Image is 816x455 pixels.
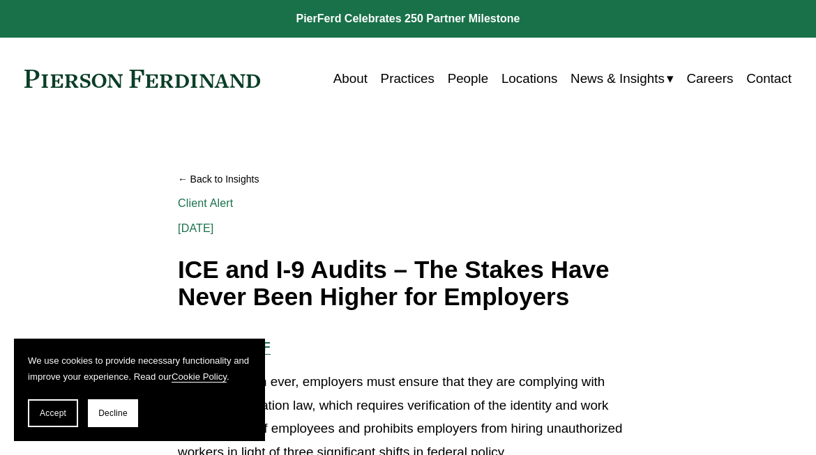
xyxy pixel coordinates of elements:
span: News & Insights [571,67,665,91]
a: Contact [746,65,792,92]
a: Careers [687,65,734,92]
span: [DATE] [178,222,213,234]
a: Download PDF [178,339,271,354]
a: Locations [501,65,557,92]
span: Decline [98,408,128,418]
a: Practices [381,65,435,92]
h1: ICE and I-9 Audits – The Stakes Have Never Been Higher for Employers [178,256,638,310]
span: Accept [40,408,66,418]
a: Cookie Policy [172,371,227,382]
a: Client Alert [178,197,233,209]
a: Back to Insights [178,168,638,192]
a: About [333,65,368,92]
button: Accept [28,399,78,427]
section: Cookie banner [14,339,265,442]
p: We use cookies to provide necessary functionality and improve your experience. Read our . [28,353,251,386]
a: folder dropdown [571,65,674,92]
button: Decline [88,399,138,427]
a: People [448,65,489,92]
